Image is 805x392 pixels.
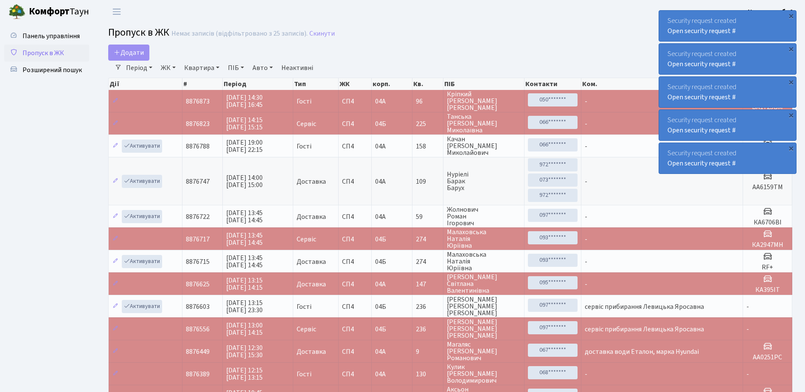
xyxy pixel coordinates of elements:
a: Активувати [122,255,162,268]
span: Магаляс [PERSON_NAME] Романович [447,341,521,361]
span: 236 [416,303,440,310]
div: Security request created [659,44,796,74]
span: 04А [375,347,386,356]
div: × [787,144,795,152]
a: Період [123,61,156,75]
span: СП4 [342,143,367,150]
span: 8876717 [186,235,210,244]
span: [PERSON_NAME] Світлана Валентинівна [447,274,521,294]
th: Період [223,78,293,90]
span: Сервіс [297,326,316,333]
span: - [585,235,587,244]
span: 158 [416,143,440,150]
span: Доставка [297,281,326,288]
span: Доставка [297,213,326,220]
span: СП4 [342,213,367,220]
a: Квартира [181,61,223,75]
span: 96 [416,98,440,105]
a: Додати [108,45,149,61]
span: СП4 [342,178,367,185]
span: - [746,370,749,379]
th: Контакти [525,78,581,90]
span: 04Б [375,235,386,244]
span: 59 [416,213,440,220]
span: - [585,257,587,266]
span: - [746,325,749,334]
th: ПІБ [443,78,525,90]
span: Додати [114,48,144,57]
th: Кв. [412,78,443,90]
span: Малаховська Наталія Юріївна [447,251,521,272]
span: - [585,142,587,151]
span: сервіс прибирання Левицька Яросавна [585,325,704,334]
span: [DATE] 13:15 [DATE] 14:15 [226,276,263,292]
span: Розширений пошук [22,65,82,75]
span: Нуріелі Барак Барух [447,171,521,191]
span: 04А [375,370,386,379]
a: ЖК [157,61,179,75]
a: Активувати [122,300,162,313]
a: ПІБ [224,61,247,75]
span: сервіс прибирання Левицька Яросавна [585,302,704,311]
a: Open security request # [668,159,736,168]
span: - [746,302,749,311]
h5: АА6159ТМ [746,183,788,191]
span: [DATE] 13:45 [DATE] 14:45 [226,208,263,225]
span: СП4 [342,348,367,355]
h5: КА2947МН [746,241,788,249]
div: × [787,45,795,53]
h5: RF+ [746,263,788,272]
span: 8876715 [186,257,210,266]
span: 8876873 [186,97,210,106]
span: 8876788 [186,142,210,151]
span: Панель управління [22,31,80,41]
span: 236 [416,326,440,333]
span: СП4 [342,371,367,378]
span: 8876625 [186,280,210,289]
span: 147 [416,281,440,288]
span: Гості [297,371,311,378]
span: [DATE] 14:15 [DATE] 15:15 [226,115,263,132]
span: 8876823 [186,119,210,129]
span: 274 [416,236,440,243]
span: СП4 [342,120,367,127]
span: Пропуск в ЖК [108,25,169,40]
a: Open security request # [668,26,736,36]
span: 9 [416,348,440,355]
span: 130 [416,371,440,378]
span: [PERSON_NAME] [PERSON_NAME] [PERSON_NAME] [447,296,521,316]
span: [DATE] 12:30 [DATE] 15:30 [226,343,263,360]
a: Неактивні [278,61,317,75]
div: Security request created [659,77,796,107]
span: Таун [29,5,89,19]
span: Пропуск в ЖК [22,48,64,58]
span: 04А [375,97,386,106]
span: 8876389 [186,370,210,379]
span: [DATE] 14:30 [DATE] 16:45 [226,93,263,109]
span: - [585,177,587,186]
a: Авто [249,61,276,75]
a: Скинути [309,30,335,38]
span: - [585,370,587,379]
th: ЖК [339,78,371,90]
span: - [585,212,587,221]
span: - [585,97,587,106]
span: [PERSON_NAME] [PERSON_NAME] [PERSON_NAME] [447,319,521,339]
span: - [585,280,587,289]
span: Доставка [297,348,326,355]
span: 8876603 [186,302,210,311]
button: Переключити навігацію [106,5,127,19]
span: [DATE] 13:15 [DATE] 23:30 [226,298,263,315]
span: Доставка [297,258,326,265]
span: [DATE] 14:00 [DATE] 15:00 [226,173,263,190]
span: 274 [416,258,440,265]
div: Security request created [659,110,796,140]
span: СП4 [342,98,367,105]
a: Open security request # [668,126,736,135]
span: СП4 [342,303,367,310]
span: Жолнович Роман Ігорович [447,206,521,227]
span: 04А [375,280,386,289]
span: 109 [416,178,440,185]
span: Сервіс [297,236,316,243]
span: 04А [375,142,386,151]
